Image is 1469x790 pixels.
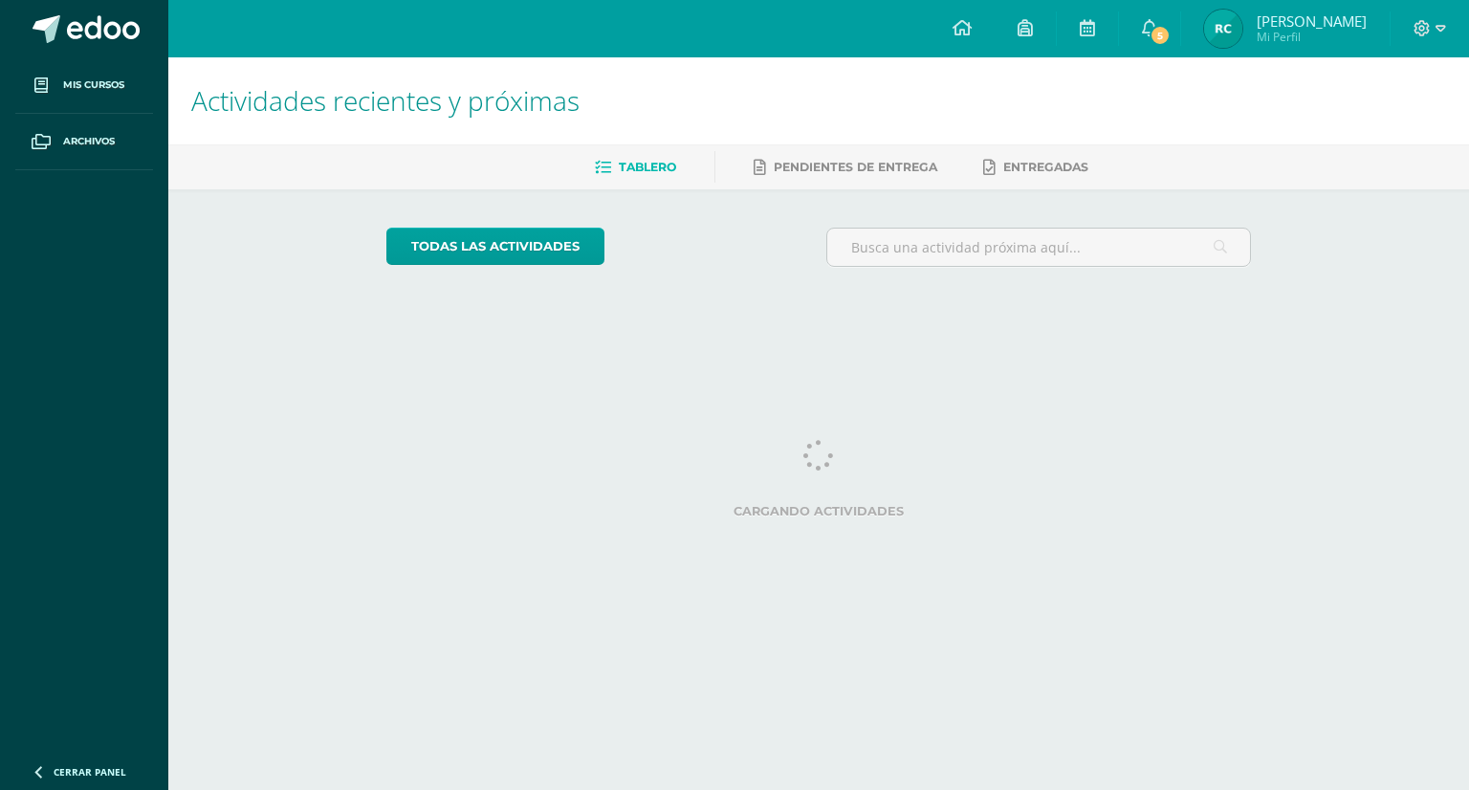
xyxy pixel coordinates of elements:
[595,152,676,183] a: Tablero
[1257,11,1367,31] span: [PERSON_NAME]
[386,228,604,265] a: todas las Actividades
[754,152,937,183] a: Pendientes de entrega
[983,152,1088,183] a: Entregadas
[619,160,676,174] span: Tablero
[1150,25,1171,46] span: 5
[1003,160,1088,174] span: Entregadas
[54,765,126,779] span: Cerrar panel
[191,82,580,119] span: Actividades recientes y próximas
[827,229,1251,266] input: Busca una actividad próxima aquí...
[63,134,115,149] span: Archivos
[15,57,153,114] a: Mis cursos
[15,114,153,170] a: Archivos
[1257,29,1367,45] span: Mi Perfil
[1204,10,1242,48] img: 26a00f5eb213dc1aa4cded5c7343e6cd.png
[63,77,124,93] span: Mis cursos
[386,504,1252,518] label: Cargando actividades
[774,160,937,174] span: Pendientes de entrega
